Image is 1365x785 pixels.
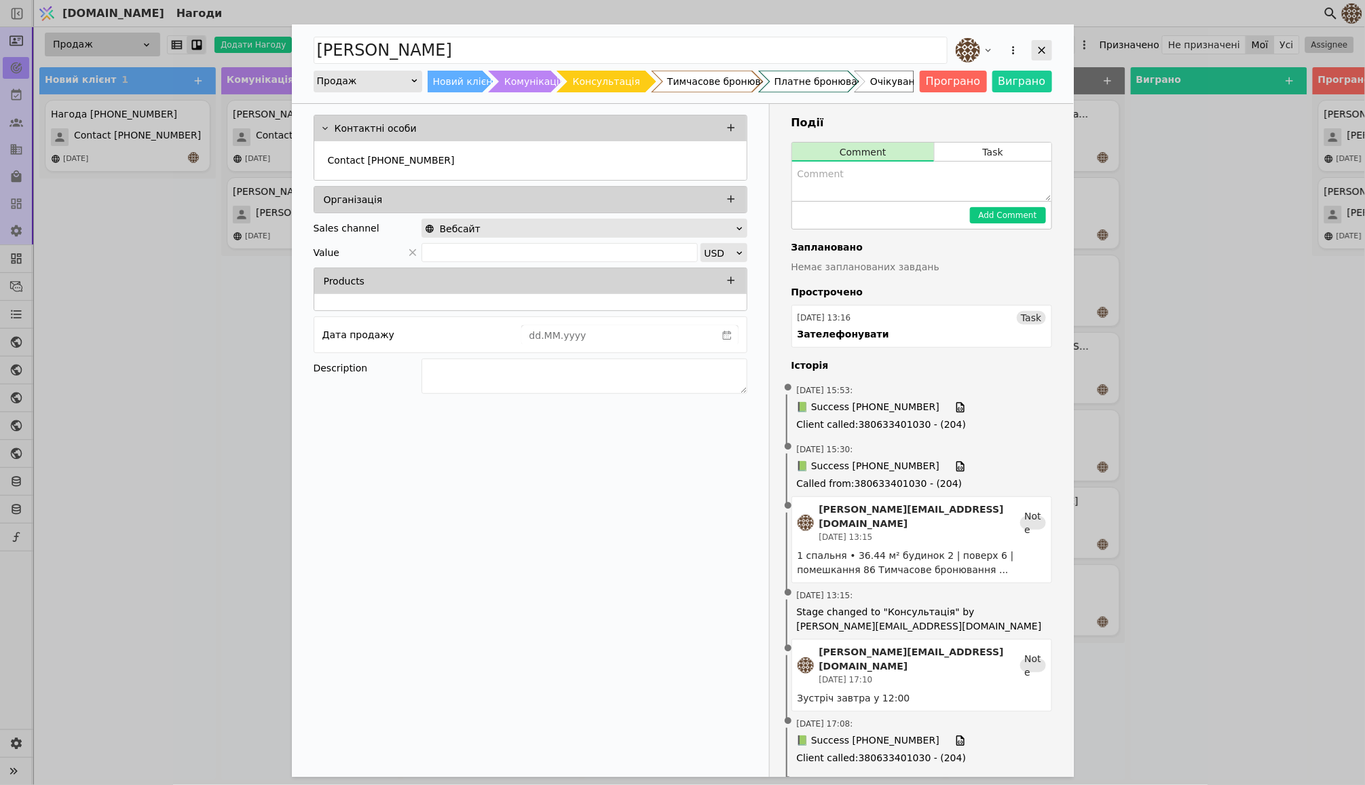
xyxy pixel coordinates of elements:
h4: Історія [791,359,1052,373]
p: Немає запланованих завдань [791,260,1052,274]
div: [PERSON_NAME][EMAIL_ADDRESS][DOMAIN_NAME] [819,645,1021,674]
div: USD [704,244,734,263]
svg: calender simple [722,331,732,340]
div: [DATE] 13:16 [798,312,851,324]
input: dd.MM.yyyy [522,326,716,345]
div: 1 спальня • 36.44 м² будинок 2 | поверх 6 | помешкання 86 Тимчасове бронювання ... [798,549,1046,577]
span: Task [1021,311,1041,325]
div: Консультація [573,71,640,92]
img: an [956,38,980,62]
div: Sales channel [314,219,379,238]
span: Value [314,243,339,262]
span: 📗 Success [PHONE_NUMBER] [797,459,939,474]
div: Add Opportunity [292,24,1074,777]
span: [DATE] 15:53 : [797,384,853,397]
span: [DATE] 13:15 : [797,589,853,602]
span: • [781,576,795,610]
div: [DATE] 13:15 [819,531,1021,543]
span: Stage changed to "Консультація" by [PERSON_NAME][EMAIL_ADDRESS][DOMAIN_NAME] [797,605,1047,634]
img: an [798,515,814,531]
span: Client called : 380633401030 - (204) [797,418,1047,432]
button: Програно [920,71,987,92]
img: an [798,657,814,674]
span: Вебсайт [440,219,481,238]
span: • [781,704,795,739]
span: Client called : 380633401030 - (204) [797,751,1047,765]
div: Тимчасове бронювання [667,71,785,92]
span: Note [1024,652,1041,679]
div: Очікування [870,71,927,92]
button: Add Comment [970,207,1046,223]
span: • [781,632,795,666]
button: Виграно [992,71,1052,92]
div: Дата продажу [322,325,394,344]
h3: Події [791,115,1052,131]
button: Comment [792,143,935,162]
div: [DATE] 17:10 [819,674,1021,686]
button: Task [935,143,1051,162]
div: Description [314,359,422,378]
img: online-store.svg [425,224,434,234]
div: Комунікація [504,71,565,92]
div: Платне бронювання [774,71,876,92]
span: 📗 Success [PHONE_NUMBER] [797,733,939,748]
h4: Прострочено [791,285,1052,299]
p: Contact [PHONE_NUMBER] [328,153,455,168]
p: Контактні особи [335,122,417,136]
div: [PERSON_NAME][EMAIL_ADDRESS][DOMAIN_NAME] [819,503,1021,531]
span: • [781,371,795,405]
span: • [781,489,795,524]
p: Products [324,274,364,289]
span: Called from : 380633401030 - (204) [797,477,1047,491]
h4: Заплановано [791,240,1052,255]
div: Новий клієнт [433,71,498,92]
span: • [781,430,795,464]
span: 📗 Success [PHONE_NUMBER] [797,400,939,415]
span: Note [1024,509,1041,536]
div: Зустріч завтра у 12:00 [798,691,1046,706]
span: [DATE] 15:30 : [797,443,853,456]
div: Продаж [317,71,410,90]
span: [DATE] 17:08 : [797,718,853,730]
p: Організація [324,193,383,207]
div: Зателефонувати [798,327,889,342]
